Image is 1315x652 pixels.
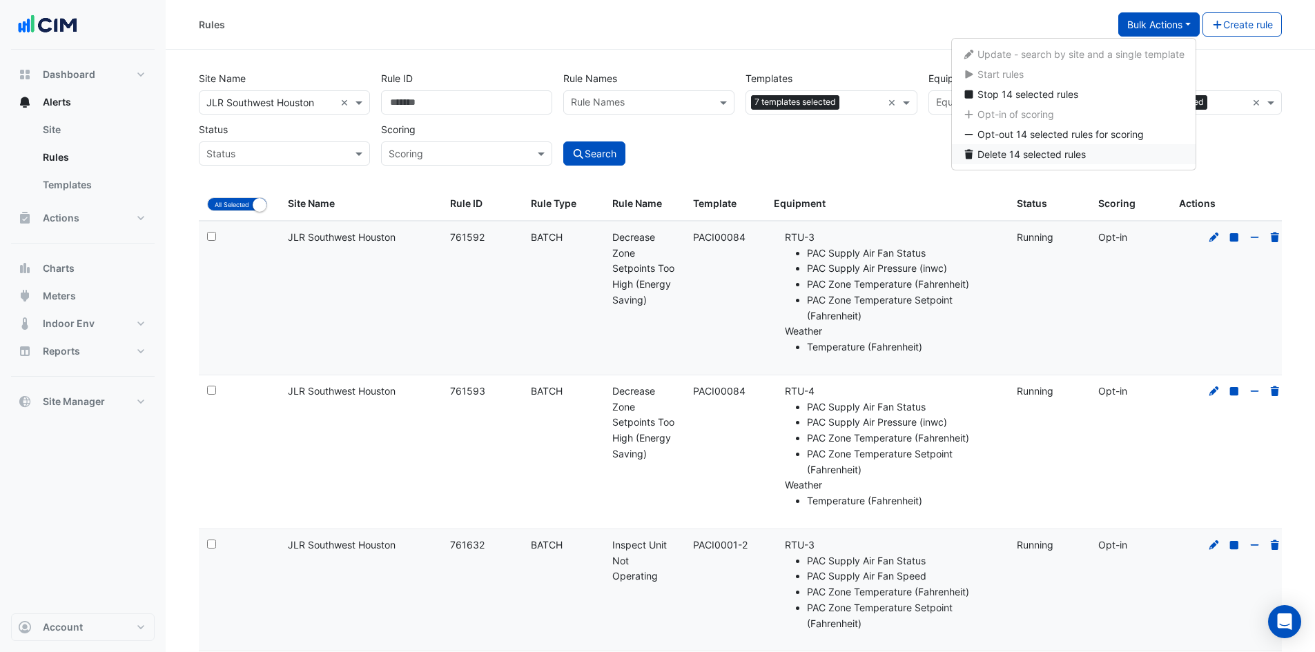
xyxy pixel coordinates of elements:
[563,141,625,166] button: Search
[977,88,1078,100] span: Stop 14 selected rules
[807,493,1000,509] li: Temperature (Fahrenheit)
[43,261,75,275] span: Charts
[1098,230,1162,246] div: Opt-in
[531,196,595,212] div: Rule Type
[288,384,434,399] div: JLR Southwest Houston
[1269,231,1281,243] a: Delete Rule
[563,66,617,90] label: Rule Names
[199,66,246,90] label: Site Name
[450,537,514,553] div: 761632
[1017,196,1081,212] div: Status
[32,144,155,171] a: Rules
[32,116,155,144] a: Site
[612,196,676,212] div: Rule Name
[807,446,1000,478] li: PAC Zone Temperature Setpoint (Fahrenheit)
[43,211,79,225] span: Actions
[288,537,434,553] div: JLR Southwest Houston
[43,344,80,358] span: Reports
[952,144,1196,164] button: Delete 14 selected rules
[977,128,1144,140] span: Opt-out 14 selected rules for scoring
[1228,231,1240,243] a: Stop Rule
[785,537,1000,632] li: RTU-3
[746,66,792,90] label: Templates
[18,68,32,81] app-icon: Dashboard
[18,317,32,330] app-icon: Indoor Env
[1268,605,1301,638] div: Open Intercom Messenger
[1098,537,1162,553] div: Opt-in
[807,293,1000,324] li: PAC Zone Temperature Setpoint (Fahrenheit)
[1249,231,1261,243] a: Opt-out
[928,66,1002,90] label: Equipment Type
[807,569,1000,584] li: PAC Supply Air Fan Speed
[693,196,757,212] div: Template
[785,230,1000,324] li: RTU-3
[11,613,155,641] button: Account
[11,88,155,116] button: Alerts
[807,399,1000,415] li: PAC Supply Air Fan Status
[1179,196,1284,212] div: Actions
[807,584,1000,600] li: PAC Zone Temperature (Fahrenheit)
[693,384,757,399] div: PACI00084
[43,395,105,408] span: Site Manager
[199,117,228,141] label: Status
[977,148,1086,160] span: Delete 14 selected rules
[952,84,1196,104] button: Stop 14 selected rules
[952,124,1196,144] button: Opt-out 14 selected rules for scoring
[18,289,32,303] app-icon: Meters
[1208,231,1220,243] a: Edit Rule
[693,537,757,553] div: PACI0001-2
[11,337,155,365] button: Reports
[43,289,76,303] span: Meters
[381,117,416,141] label: Scoring
[18,95,32,109] app-icon: Alerts
[1249,539,1261,551] a: Opt-out
[18,344,32,358] app-icon: Reports
[807,415,1000,431] li: PAC Supply Air Pressure (inwc)
[18,261,32,275] app-icon: Charts
[807,339,1000,355] li: Temperature (Fahrenheit)
[11,282,155,310] button: Meters
[288,230,434,246] div: JLR Southwest Houston
[1017,537,1081,553] div: Running
[807,431,1000,446] li: PAC Zone Temperature (Fahrenheit)
[807,553,1000,569] li: PAC Supply Air Fan Status
[569,95,625,112] div: Rule Names
[11,204,155,232] button: Actions
[807,600,1000,632] li: PAC Zone Temperature Setpoint (Fahrenheit)
[11,310,155,337] button: Indoor Env
[1228,385,1240,397] a: Stop Rule
[951,38,1197,170] div: Bulk Actions
[807,261,1000,277] li: PAC Supply Air Pressure (inwc)
[1118,12,1200,37] button: Bulk Actions
[751,95,839,109] span: 7 templates selected
[1208,385,1220,397] a: Edit Rule
[785,477,1000,509] li: Weather
[612,384,676,462] div: Decrease Zone Setpoints Too High (Energy Saving)
[1208,539,1220,551] a: Edit Rule
[43,68,95,81] span: Dashboard
[450,196,514,212] div: Rule ID
[1228,539,1240,551] a: Stop Rule
[207,197,267,209] ui-switch: Toggle Select All
[11,116,155,204] div: Alerts
[1202,12,1283,37] button: Create rule
[17,11,79,39] img: Company Logo
[774,196,1000,212] div: Equipment
[807,246,1000,261] li: PAC Supply Air Fan Status
[531,230,595,246] div: BATCH
[11,61,155,88] button: Dashboard
[450,384,514,399] div: 761593
[32,171,155,199] a: Templates
[612,230,676,308] div: Decrease Zone Setpoints Too High (Energy Saving)
[1249,385,1261,397] a: Opt-out
[1269,385,1281,397] a: Delete Rule
[1017,230,1081,246] div: Running
[1098,196,1162,212] div: Scoring
[381,66,413,90] label: Rule ID
[450,230,514,246] div: 761592
[11,255,155,282] button: Charts
[43,317,95,330] span: Indoor Env
[531,537,595,553] div: BATCH
[531,384,595,399] div: BATCH
[43,95,71,109] span: Alerts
